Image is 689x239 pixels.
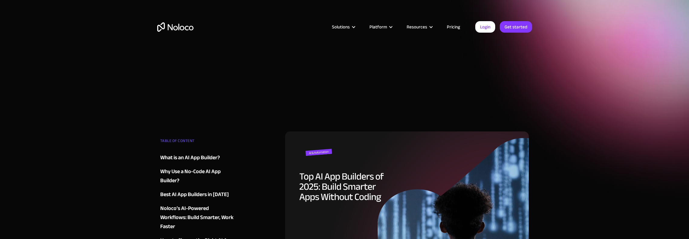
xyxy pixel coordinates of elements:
div: What is an AI App Builder? [160,153,220,162]
div: Resources [407,23,427,31]
a: Best AI App Builders in [DATE] [160,190,233,199]
a: Get started [500,21,532,33]
div: Best AI App Builders in [DATE] [160,190,229,199]
div: Solutions [324,23,362,31]
a: What is an AI App Builder? [160,153,233,162]
a: Pricing [439,23,468,31]
div: Resources [399,23,439,31]
a: home [157,22,193,32]
div: Solutions [332,23,350,31]
a: ‍Noloco’s AI-Powered Workflows: Build Smarter, Work Faster [160,204,233,231]
div: Platform [369,23,387,31]
div: TABLE OF CONTENT [160,136,233,148]
div: Platform [362,23,399,31]
a: Login [475,21,495,33]
a: Why Use a No-Code AI App Builder? [160,167,233,185]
